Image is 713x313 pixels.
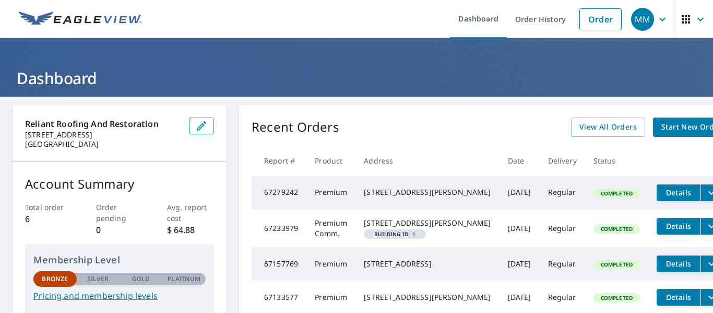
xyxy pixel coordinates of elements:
span: Details [663,188,694,198]
td: [DATE] [500,176,540,210]
div: [STREET_ADDRESS][PERSON_NAME] [364,187,491,198]
p: Order pending [96,202,144,224]
span: Details [663,221,694,231]
div: MM [631,8,654,31]
span: Completed [595,190,639,197]
p: Membership Level [33,253,206,267]
td: Regular [540,210,585,247]
p: Recent Orders [252,118,339,137]
td: 67279242 [252,176,306,210]
p: 0 [96,224,144,236]
td: 67233979 [252,210,306,247]
th: Status [585,145,648,176]
p: Platinum [168,274,200,284]
p: Total order [25,202,73,213]
th: Report # [252,145,306,176]
span: Details [663,292,694,302]
p: Account Summary [25,175,214,193]
a: Order [579,8,622,30]
button: detailsBtn-67133577 [657,289,700,306]
img: EV Logo [19,11,142,27]
button: detailsBtn-67233979 [657,218,700,235]
td: [DATE] [500,247,540,281]
th: Delivery [540,145,585,176]
p: [GEOGRAPHIC_DATA] [25,140,181,149]
p: Bronze [42,274,68,284]
td: [DATE] [500,210,540,247]
p: Gold [132,274,150,284]
div: [STREET_ADDRESS][PERSON_NAME] [364,218,491,228]
span: Completed [595,294,639,302]
p: Avg. report cost [167,202,215,224]
div: [STREET_ADDRESS] [364,259,491,269]
td: Premium [306,247,355,281]
th: Address [355,145,499,176]
td: Regular [540,247,585,281]
h1: Dashboard [13,67,700,89]
td: Premium Comm. [306,210,355,247]
th: Product [306,145,355,176]
span: Completed [595,261,639,268]
td: 67157769 [252,247,306,281]
p: Silver [87,274,109,284]
p: Reliant Roofing And Restoration [25,118,181,130]
a: View All Orders [571,118,645,137]
span: Completed [595,225,639,233]
td: Premium [306,176,355,210]
p: $ 64.88 [167,224,215,236]
p: 6 [25,213,73,225]
p: [STREET_ADDRESS] [25,130,181,140]
th: Date [500,145,540,176]
div: [STREET_ADDRESS][PERSON_NAME] [364,292,491,303]
td: Regular [540,176,585,210]
a: Pricing and membership levels [33,289,206,302]
span: View All Orders [579,121,637,134]
em: Building ID [374,231,408,237]
span: 1 [368,231,422,237]
button: detailsBtn-67157769 [657,256,700,272]
span: Details [663,259,694,269]
button: detailsBtn-67279242 [657,184,700,201]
